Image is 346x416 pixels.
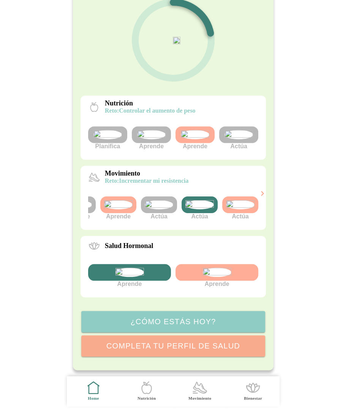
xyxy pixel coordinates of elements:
p: Nutrición [105,99,196,107]
p: Incrementar mi resistencia [105,177,188,184]
div: Actúa [182,196,218,220]
ion-label: Movimiento [188,396,211,401]
ion-label: Home [88,396,99,401]
div: Aprende [175,264,258,287]
div: Aprende [175,126,215,150]
p: Salud Hormonal [105,242,153,250]
ion-button: Completa tu perfil de salud [81,335,265,356]
div: Aprende [88,264,171,287]
div: Aprende [100,196,136,220]
span: reto: [105,107,119,114]
div: Aprende [60,196,96,220]
p: Controlar el aumento de peso [105,107,196,114]
span: reto: [105,177,119,184]
div: Actúa [219,126,258,150]
div: Actúa [141,196,177,220]
div: Aprende [132,126,171,150]
div: Actúa [222,196,258,220]
div: Planifica [88,126,127,150]
ion-button: ¿Cómo estás hoy? [81,311,265,332]
ion-label: Bienestar [244,396,262,401]
ion-label: Nutrición [137,396,155,401]
p: Movimiento [105,170,188,177]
